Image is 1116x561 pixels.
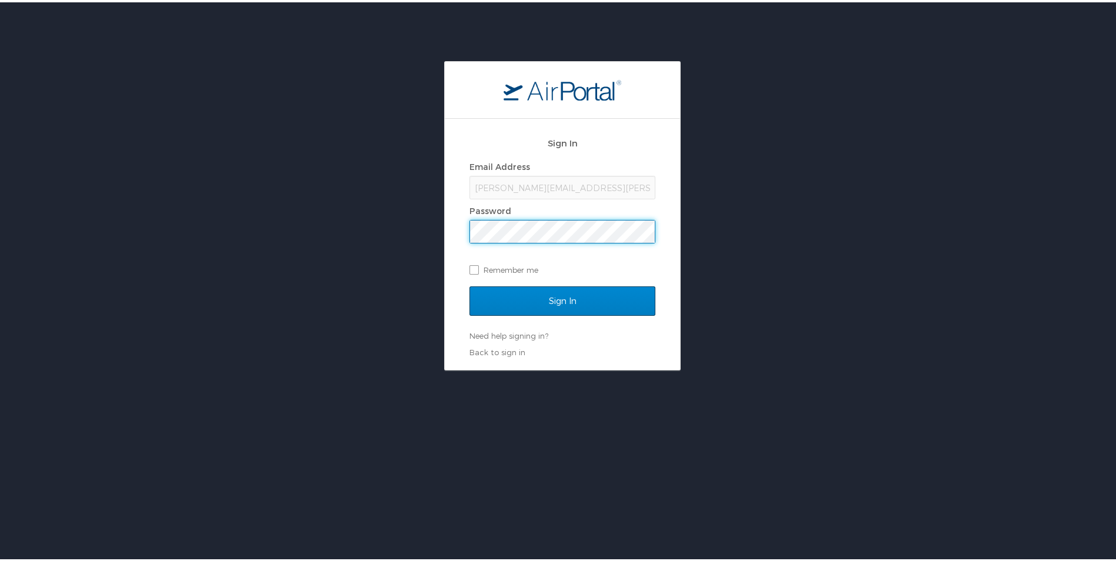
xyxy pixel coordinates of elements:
label: Password [469,203,511,213]
h2: Sign In [469,134,655,148]
a: Back to sign in [469,345,525,355]
label: Remember me [469,259,655,276]
img: logo [504,77,621,98]
label: Email Address [469,159,530,169]
input: Sign In [469,284,655,313]
a: Need help signing in? [469,329,548,338]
